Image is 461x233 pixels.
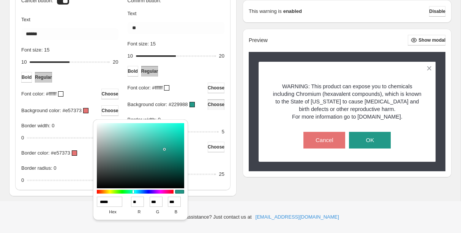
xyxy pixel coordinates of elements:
span: Border width: 0 [128,117,161,122]
span: Text [21,17,30,22]
button: Regular [141,66,158,77]
span: Choose [101,91,118,97]
span: Regular [141,68,158,74]
label: r [131,207,147,217]
p: WARNING: This product can expose you to chemicals including Chromium (hexavalent compounds), whic... [272,83,423,113]
span: Choose [208,85,224,91]
button: Bold [128,66,138,77]
strong: enabled [283,8,302,15]
p: Border color: #e57373 [21,149,70,157]
span: Show modal [418,37,445,43]
span: Bold [128,68,138,74]
button: Show modal [408,35,445,45]
div: 20 [219,52,224,60]
span: Disable [429,8,445,14]
span: Choose [101,108,118,114]
button: OK [349,132,391,149]
label: b [168,207,184,217]
button: Bold [21,72,32,83]
span: Choose [208,144,224,150]
button: Choose [208,142,224,152]
p: Font color: #ffffff [128,84,163,92]
button: Cancel [303,132,345,149]
button: Choose [208,99,224,110]
span: Font size: 15 [128,41,156,47]
p: For more information go to [DOMAIN_NAME]. [272,113,423,120]
span: Font size: 15 [21,47,49,53]
label: hex [97,207,129,217]
span: 10 [21,59,27,65]
p: This warning is [249,8,282,15]
div: 5 [222,128,224,136]
span: 0 [21,135,24,141]
span: Text [128,11,137,16]
p: Background color: #e57373 [21,107,82,114]
label: g [150,207,166,217]
p: Font color: #ffffff [21,90,57,98]
button: Choose [101,105,118,116]
div: 20 [113,58,118,66]
button: Regular [35,72,52,83]
span: 0 [21,177,24,183]
span: Bold [22,74,32,80]
button: Disable [429,6,445,17]
span: Choose [208,102,224,108]
span: Regular [35,74,52,80]
p: Background color: #229988 [128,101,188,108]
h2: Preview [249,37,268,44]
a: [EMAIL_ADDRESS][DOMAIN_NAME] [256,213,339,221]
button: Choose [101,89,118,99]
span: Border radius: 0 [21,165,57,171]
button: Choose [208,83,224,93]
span: Border width: 0 [21,123,54,128]
span: 10 [128,53,133,59]
div: 25 [219,170,224,178]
